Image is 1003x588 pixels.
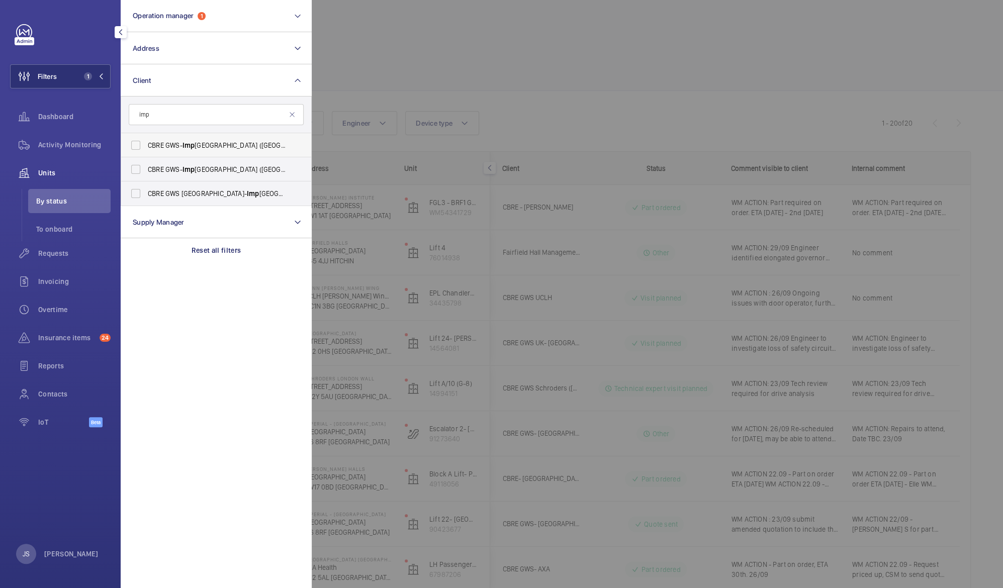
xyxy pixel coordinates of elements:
span: 24 [100,334,111,342]
span: To onboard [36,224,111,234]
span: Units [38,168,111,178]
span: Beta [89,417,103,427]
span: Overtime [38,305,111,315]
span: Activity Monitoring [38,140,111,150]
span: Reports [38,361,111,371]
span: Contacts [38,389,111,399]
p: [PERSON_NAME] [44,549,99,559]
span: 1 [84,72,92,80]
button: Filters1 [10,64,111,88]
span: Filters [38,71,57,81]
span: IoT [38,417,89,427]
span: By status [36,196,111,206]
p: JS [23,549,30,559]
span: Insurance items [38,333,96,343]
span: Requests [38,248,111,258]
span: Dashboard [38,112,111,122]
span: Invoicing [38,276,111,286]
